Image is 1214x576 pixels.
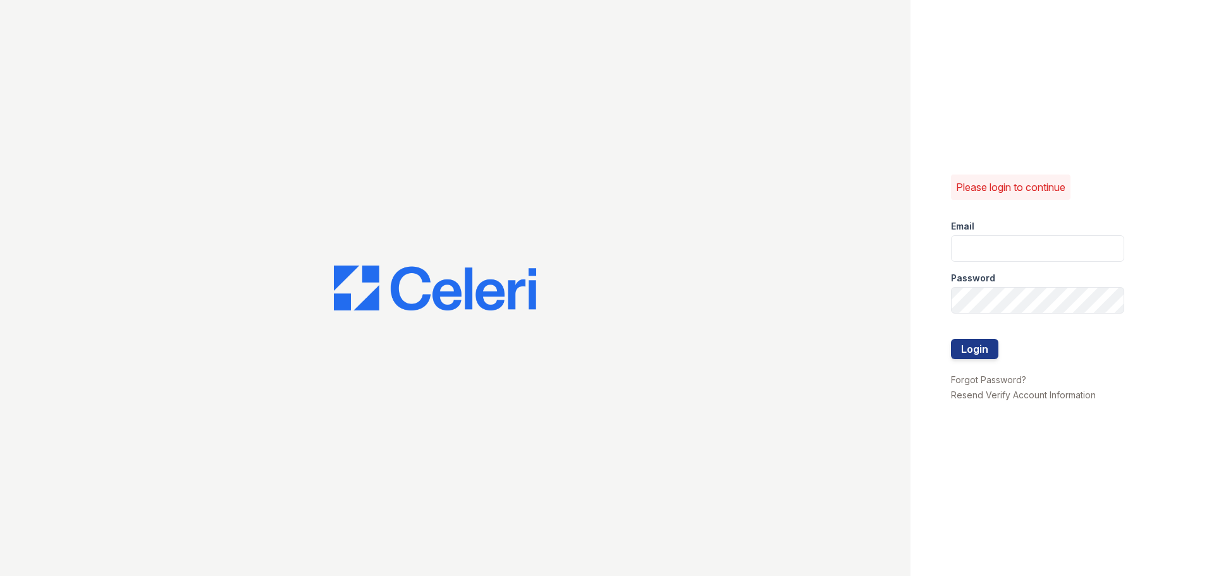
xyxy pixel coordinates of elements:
a: Forgot Password? [951,374,1026,385]
label: Email [951,220,974,233]
label: Password [951,272,995,285]
img: CE_Logo_Blue-a8612792a0a2168367f1c8372b55b34899dd931a85d93a1a3d3e32e68fde9ad4.png [334,266,536,311]
p: Please login to continue [956,180,1065,195]
a: Resend Verify Account Information [951,389,1096,400]
button: Login [951,339,998,359]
